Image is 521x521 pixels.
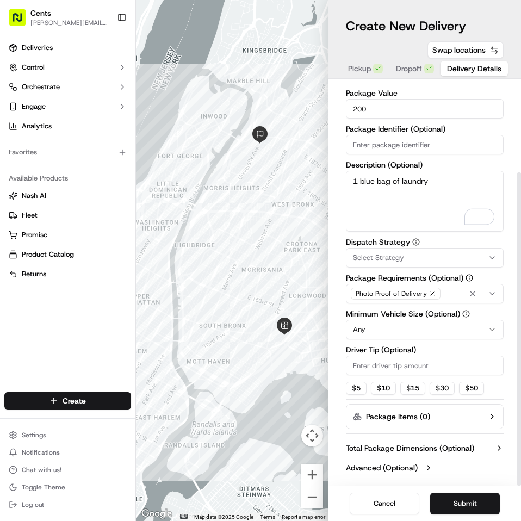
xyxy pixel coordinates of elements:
[9,230,127,240] a: Promise
[396,63,422,74] span: Dropoff
[400,382,425,395] button: $15
[260,514,275,520] a: Terms (opens in new tab)
[346,89,504,97] label: Package Value
[346,356,504,375] input: Enter driver tip amount
[430,382,455,395] button: $30
[92,244,101,253] div: 💻
[30,18,108,27] button: [PERSON_NAME][EMAIL_ADDRESS][PERSON_NAME][DOMAIN_NAME]
[11,44,198,61] p: Welcome 👋
[4,117,131,135] a: Analytics
[118,169,122,177] span: •
[124,169,146,177] span: [DATE]
[30,8,51,18] button: Cents
[169,139,198,152] button: See all
[194,514,253,520] span: Map data ©2025 Google
[301,486,323,508] button: Zoom out
[22,483,65,492] span: Toggle Theme
[4,187,131,204] button: Nash AI
[346,238,504,246] label: Dispatch Strategy
[11,158,28,179] img: Wisdom Oko
[427,41,504,59] button: Swap locations
[346,462,418,473] label: Advanced (Optional)
[371,382,396,395] button: $10
[346,346,504,353] label: Driver Tip (Optional)
[412,238,420,246] button: Dispatch Strategy
[346,404,504,429] button: Package Items (0)
[90,198,94,207] span: •
[11,188,28,205] img: Masood Aslam
[88,239,179,258] a: 💻API Documentation
[353,253,404,263] span: Select Strategy
[346,135,504,154] input: Enter package identifier
[348,63,371,74] span: Pickup
[23,104,42,123] img: 1724597045416-56b7ee45-8013-43a0-a6f9-03cb97ddad50
[22,102,46,111] span: Engage
[9,191,127,201] a: Nash AI
[346,462,504,473] button: Advanced (Optional)
[9,269,127,279] a: Returns
[22,43,53,53] span: Deliveries
[346,274,504,282] label: Package Requirements (Optional)
[9,250,127,259] a: Product Catalog
[346,443,474,454] label: Total Package Dimensions (Optional)
[11,104,30,123] img: 1736555255976-a54dd68f-1ca7-489b-9aae-adbdc363a1c4
[301,425,323,446] button: Map camera controls
[4,392,131,410] button: Create
[350,493,419,514] button: Cancel
[103,243,175,254] span: API Documentation
[180,514,188,519] button: Keyboard shortcuts
[96,198,119,207] span: [DATE]
[4,480,131,495] button: Toggle Theme
[4,207,131,224] button: Fleet
[346,248,504,268] button: Select Strategy
[346,443,504,454] button: Total Package Dimensions (Optional)
[356,289,427,298] span: Photo Proof of Delivery
[185,107,198,120] button: Start new chat
[22,230,47,240] span: Promise
[22,448,60,457] span: Notifications
[22,82,60,92] span: Orchestrate
[366,411,430,422] label: Package Items ( 0 )
[22,169,30,178] img: 1736555255976-a54dd68f-1ca7-489b-9aae-adbdc363a1c4
[63,395,86,406] span: Create
[430,493,500,514] button: Submit
[11,11,33,33] img: Nash
[22,431,46,439] span: Settings
[22,191,46,201] span: Nash AI
[301,464,323,486] button: Zoom in
[466,274,473,282] button: Package Requirements (Optional)
[346,17,466,35] h1: Create New Delivery
[77,269,132,278] a: Powered byPylon
[22,121,52,131] span: Analytics
[7,239,88,258] a: 📗Knowledge Base
[139,507,175,521] img: Google
[34,169,116,177] span: Wisdom [PERSON_NAME]
[4,445,131,460] button: Notifications
[4,170,131,187] div: Available Products
[4,497,131,512] button: Log out
[22,63,45,72] span: Control
[49,104,178,115] div: Start new chat
[346,310,504,318] label: Minimum Vehicle Size (Optional)
[346,125,504,133] label: Package Identifier (Optional)
[22,210,38,220] span: Fleet
[4,226,131,244] button: Promise
[34,198,88,207] span: [PERSON_NAME]
[4,462,131,477] button: Chat with us!
[9,210,127,220] a: Fleet
[4,246,131,263] button: Product Catalog
[346,99,504,119] input: Enter package value
[282,514,325,520] a: Report a map error
[346,171,504,232] textarea: To enrich screen reader interactions, please activate Accessibility in Grammarly extension settings
[4,265,131,283] button: Returns
[432,45,486,55] span: Swap locations
[4,144,131,161] div: Favorites
[346,382,367,395] button: $5
[22,466,61,474] span: Chat with us!
[462,310,470,318] button: Minimum Vehicle Size (Optional)
[4,78,131,96] button: Orchestrate
[4,98,131,115] button: Engage
[22,250,74,259] span: Product Catalog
